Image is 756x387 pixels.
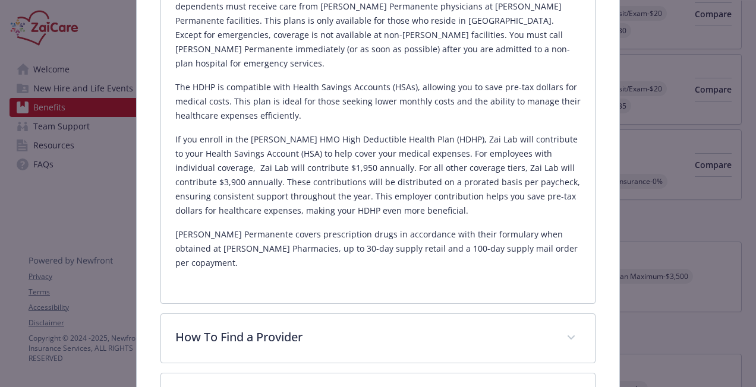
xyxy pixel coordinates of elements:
[175,227,581,270] p: [PERSON_NAME] Permanente covers prescription drugs in accordance with their formulary when obtain...
[175,132,581,218] p: If you enroll in the [PERSON_NAME] HMO High Deductible Health Plan (HDHP), Zai Lab will contribut...
[175,80,581,123] p: The HDHP is compatible with Health Savings Accounts (HSAs), allowing you to save pre-tax dollars ...
[161,314,595,363] div: How To Find a Provider
[175,328,552,346] p: How To Find a Provider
